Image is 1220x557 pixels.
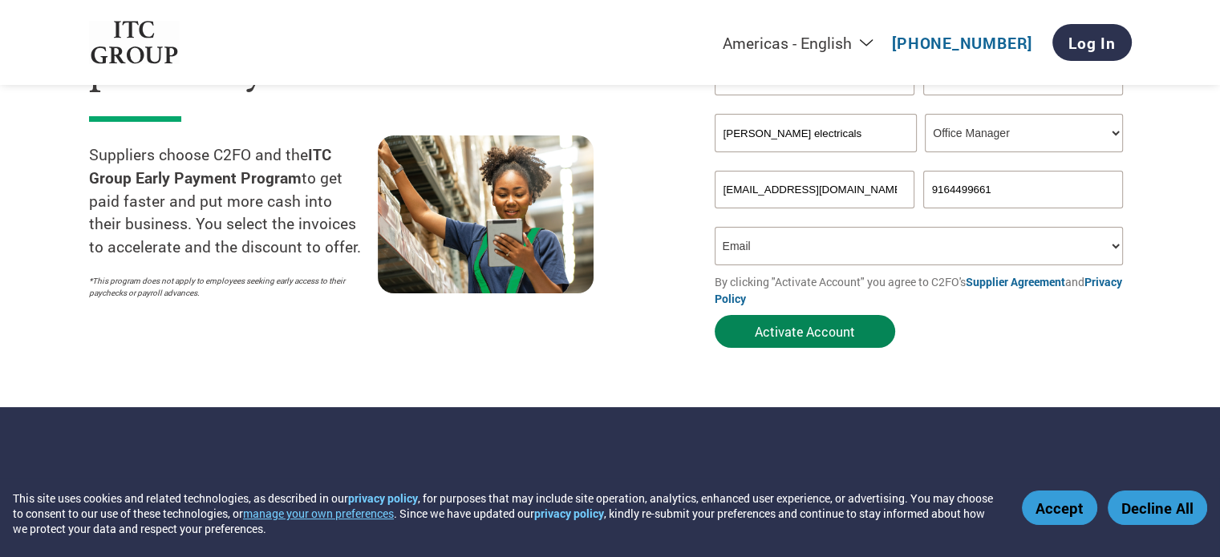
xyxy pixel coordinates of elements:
[534,506,604,521] a: privacy policy
[923,210,1124,220] div: Inavlid Phone Number
[715,114,917,152] input: Your company name*
[348,490,418,506] a: privacy policy
[715,154,1124,164] div: Invalid company name or company name is too long
[1108,490,1207,525] button: Decline All
[89,144,331,188] strong: ITC Group Early Payment Program
[715,171,915,208] input: Invalid Email format
[1052,24,1132,61] a: Log In
[89,275,362,299] p: *This program does not apply to employees seeking early access to their paychecks or payroll adva...
[966,274,1065,289] a: Supplier Agreement
[243,506,394,521] button: manage your own preferences
[715,97,915,107] div: Invalid first name or first name is too long
[89,143,378,259] p: Suppliers choose C2FO and the to get paid faster and put more cash into their business. You selec...
[925,114,1123,152] select: Title/Role
[715,274,1122,306] a: Privacy Policy
[923,97,1124,107] div: Invalid last name or last name is too long
[1022,490,1097,525] button: Accept
[715,273,1132,307] p: By clicking "Activate Account" you agree to C2FO's and
[378,135,594,293] img: supply chain worker
[89,21,180,65] img: ITC Group
[13,490,999,536] div: This site uses cookies and related technologies, as described in our , for purposes that may incl...
[923,171,1124,208] input: Phone*
[715,210,915,220] div: Inavlid Email Address
[715,315,895,348] button: Activate Account
[892,33,1032,53] a: [PHONE_NUMBER]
